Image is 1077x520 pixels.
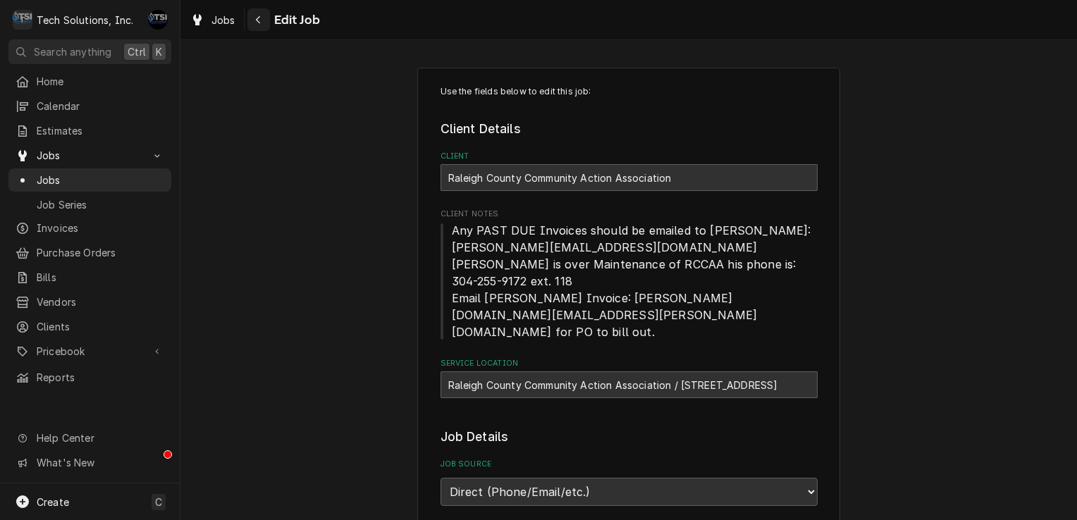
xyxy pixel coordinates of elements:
[8,70,171,93] a: Home
[441,358,818,398] div: Service Location
[8,241,171,264] a: Purchase Orders
[211,13,235,27] span: Jobs
[8,451,171,474] a: Go to What's New
[8,366,171,389] a: Reports
[441,209,818,220] span: Client Notes
[441,164,818,191] div: Raleigh County Community Action Association
[441,428,818,446] legend: Job Details
[37,370,164,385] span: Reports
[148,10,168,30] div: Austin Fox's Avatar
[148,10,168,30] div: AF
[8,216,171,240] a: Invoices
[441,120,818,138] legend: Client Details
[441,459,818,506] div: Job Source
[441,222,818,340] span: Client Notes
[8,315,171,338] a: Clients
[452,223,811,339] span: Any PAST DUE Invoices should be emailed to [PERSON_NAME]: [PERSON_NAME][EMAIL_ADDRESS][DOMAIN_NAM...
[37,197,164,212] span: Job Series
[37,173,164,187] span: Jobs
[247,8,270,31] button: Navigate back
[37,319,164,334] span: Clients
[8,168,171,192] a: Jobs
[37,123,164,138] span: Estimates
[37,74,164,89] span: Home
[37,455,163,470] span: What's New
[37,99,164,113] span: Calendar
[37,221,164,235] span: Invoices
[37,496,69,508] span: Create
[13,10,32,30] div: T
[441,85,818,98] p: Use the fields below to edit this job:
[441,151,818,191] div: Client
[155,495,162,509] span: C
[37,295,164,309] span: Vendors
[8,193,171,216] a: Job Series
[37,344,143,359] span: Pricebook
[441,371,818,398] div: Raleigh County Community Action Association / 111 Willow Lane, Beckley, WV 25801
[37,431,163,445] span: Help Center
[8,39,171,64] button: Search anythingCtrlK
[270,11,320,30] span: Edit Job
[8,119,171,142] a: Estimates
[8,426,171,450] a: Go to Help Center
[185,8,241,32] a: Jobs
[37,270,164,285] span: Bills
[128,44,146,59] span: Ctrl
[441,358,818,369] label: Service Location
[34,44,111,59] span: Search anything
[37,13,133,27] div: Tech Solutions, Inc.
[156,44,162,59] span: K
[8,94,171,118] a: Calendar
[441,459,818,470] label: Job Source
[8,340,171,363] a: Go to Pricebook
[441,209,818,340] div: Client Notes
[37,148,143,163] span: Jobs
[441,151,818,162] label: Client
[8,144,171,167] a: Go to Jobs
[8,290,171,314] a: Vendors
[13,10,32,30] div: Tech Solutions, Inc.'s Avatar
[37,245,164,260] span: Purchase Orders
[8,266,171,289] a: Bills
